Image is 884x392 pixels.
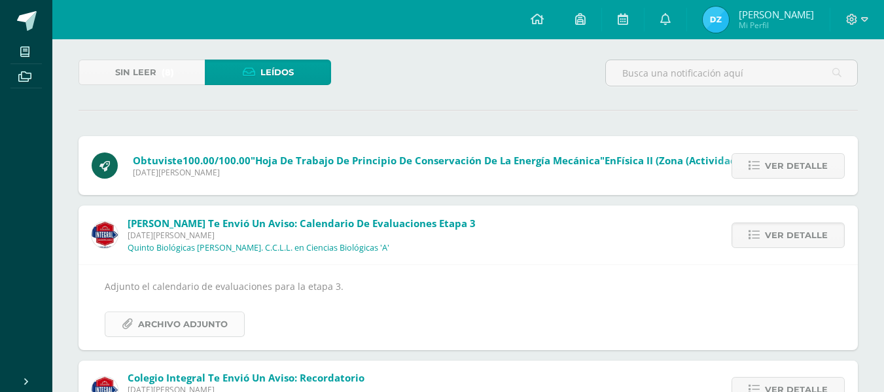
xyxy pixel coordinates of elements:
[162,60,174,84] span: (8)
[128,230,476,241] span: [DATE][PERSON_NAME]
[92,222,118,248] img: 28f031d49d6967cb0dd97ba54f7eb134.png
[183,154,251,167] span: 100.00/100.00
[115,60,156,84] span: Sin leer
[739,8,814,21] span: [PERSON_NAME]
[739,20,814,31] span: Mi Perfil
[205,60,331,85] a: Leídos
[765,223,828,247] span: Ver detalle
[79,60,205,85] a: Sin leer(8)
[138,312,228,336] span: Archivo Adjunto
[251,154,605,167] span: "Hoja de trabajo de Principio de conservación de la energía mecánica"
[616,154,841,167] span: Física II (Zona (Actividades en clase y tareas))
[133,154,841,167] span: Obtuviste en
[105,312,245,337] a: Archivo Adjunto
[703,7,729,33] img: aa37a237ab7c3e9635b155f3019b00ed.png
[133,167,841,178] span: [DATE][PERSON_NAME]
[128,243,389,253] p: Quinto Biológicas [PERSON_NAME]. C.C.L.L. en Ciencias Biológicas 'A'
[128,371,364,384] span: Colegio Integral te envió un aviso: Recordatorio
[765,154,828,178] span: Ver detalle
[260,60,294,84] span: Leídos
[128,217,476,230] span: [PERSON_NAME] te envió un aviso: Calendario de Evaluaciones etapa 3
[606,60,857,86] input: Busca una notificación aquí
[105,278,832,336] div: Adjunto el calendario de evaluaciones para la etapa 3.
